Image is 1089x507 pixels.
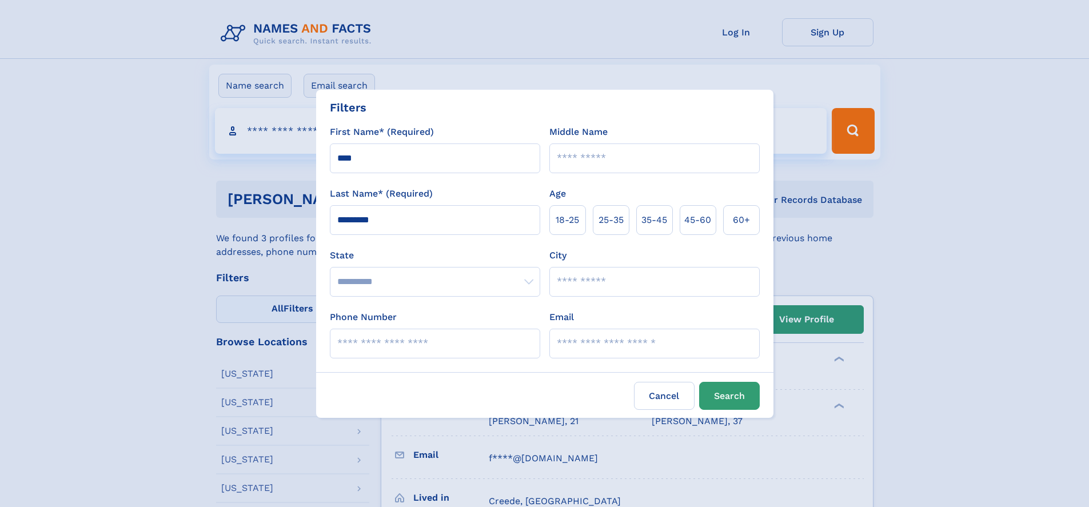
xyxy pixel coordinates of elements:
[330,99,366,116] div: Filters
[330,125,434,139] label: First Name* (Required)
[549,310,574,324] label: Email
[330,310,397,324] label: Phone Number
[549,249,567,262] label: City
[549,187,566,201] label: Age
[549,125,608,139] label: Middle Name
[556,213,579,227] span: 18‑25
[684,213,711,227] span: 45‑60
[634,382,695,410] label: Cancel
[330,187,433,201] label: Last Name* (Required)
[699,382,760,410] button: Search
[641,213,667,227] span: 35‑45
[330,249,540,262] label: State
[599,213,624,227] span: 25‑35
[733,213,750,227] span: 60+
